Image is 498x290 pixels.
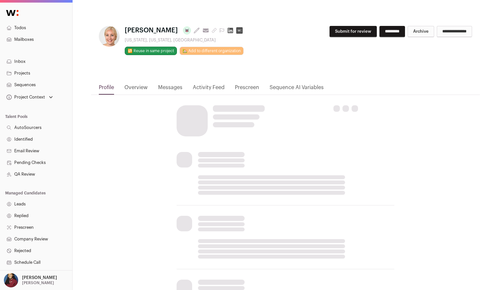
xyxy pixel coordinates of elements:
a: Overview [124,84,148,95]
button: Archive [408,26,434,37]
a: Messages [158,84,182,95]
button: Open dropdown [3,273,58,287]
p: [PERSON_NAME] [22,280,54,285]
img: Wellfound [3,6,22,19]
button: 🔂 Reuse in same project [125,47,177,55]
p: [PERSON_NAME] [22,275,57,280]
img: c1a63329f22260ba2c143aac61a1e6a5b4d34adfdcb0e6164b487027aeafa00e [99,26,120,47]
div: Project Context [5,95,45,100]
a: Activity Feed [193,84,225,95]
a: Sequence AI Variables [270,84,324,95]
button: Submit for review [330,26,377,37]
img: 10010497-medium_jpg [4,273,18,287]
div: [US_STATE], [US_STATE], [GEOGRAPHIC_DATA] [125,38,245,43]
a: Prescreen [235,84,259,95]
a: 🏡 Add to different organization [180,47,244,55]
a: Profile [99,84,114,95]
span: [PERSON_NAME] [125,26,178,35]
button: Open dropdown [5,93,54,102]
